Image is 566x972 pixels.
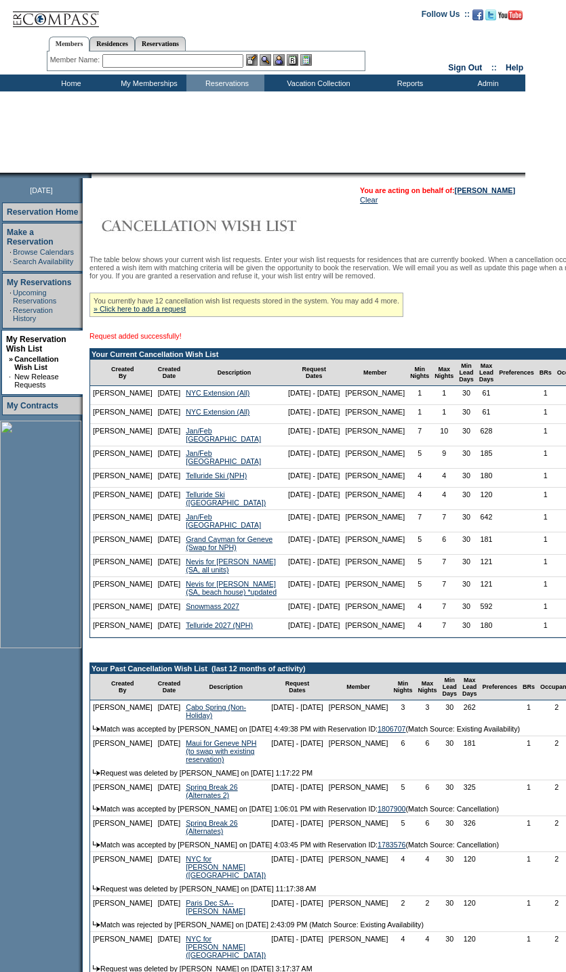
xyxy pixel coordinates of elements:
[439,816,460,838] td: 30
[326,816,391,838] td: [PERSON_NAME]
[288,408,340,416] nobr: [DATE] - [DATE]
[479,674,520,700] td: Preferences
[520,932,538,962] td: 1
[439,896,460,918] td: 30
[155,577,184,599] td: [DATE]
[537,555,554,577] td: 1
[93,805,100,811] img: arrow.gif
[343,446,408,469] td: [PERSON_NAME]
[31,75,108,91] td: Home
[378,805,406,813] a: 1807900
[537,360,554,386] td: BRs
[343,599,408,618] td: [PERSON_NAME]
[360,186,515,194] span: You are acting on behalf of:
[447,75,525,91] td: Admin
[155,780,184,802] td: [DATE]
[537,618,554,637] td: 1
[288,490,340,499] nobr: [DATE] - [DATE]
[155,674,184,700] td: Created Date
[432,618,456,637] td: 7
[472,9,483,20] img: Become our fan on Facebook
[90,618,155,637] td: [PERSON_NAME]
[407,577,432,599] td: 5
[432,488,456,510] td: 4
[90,674,155,700] td: Created By
[407,510,432,532] td: 7
[288,449,340,457] nobr: [DATE] - [DATE]
[407,405,432,424] td: 1
[455,186,515,194] a: [PERSON_NAME]
[14,355,58,371] a: Cancellation Wish List
[378,725,406,733] a: 1806707
[93,769,100,776] img: arrow.gif
[14,373,58,389] a: New Release Requests
[155,386,184,405] td: [DATE]
[456,469,477,488] td: 30
[155,405,184,424] td: [DATE]
[287,54,298,66] img: Reservations
[90,424,155,446] td: [PERSON_NAME]
[432,446,456,469] td: 9
[155,896,184,918] td: [DATE]
[456,386,477,405] td: 30
[460,674,480,700] td: Max Lead Days
[155,816,184,838] td: [DATE]
[415,896,439,918] td: 2
[90,736,155,766] td: [PERSON_NAME]
[155,424,184,446] td: [DATE]
[390,896,415,918] td: 2
[472,14,483,22] a: Become our fan on Facebook
[407,555,432,577] td: 5
[496,360,537,386] td: Preferences
[537,599,554,618] td: 1
[343,360,408,386] td: Member
[288,621,340,629] nobr: [DATE] - [DATE]
[108,75,186,91] td: My Memberships
[415,674,439,700] td: Max Nights
[186,535,272,551] a: Grand Cayman for Geneve (Swap for NPH)
[520,816,538,838] td: 1
[456,360,477,386] td: Min Lead Days
[456,599,477,618] td: 30
[537,386,554,405] td: 1
[271,703,323,711] nobr: [DATE] - [DATE]
[520,896,538,918] td: 1
[439,932,460,962] td: 30
[135,37,186,51] a: Reservations
[273,54,285,66] img: Impersonate
[90,555,155,577] td: [PERSON_NAME]
[288,471,340,480] nobr: [DATE] - [DATE]
[477,469,497,488] td: 180
[477,577,497,599] td: 121
[13,248,74,256] a: Browse Calendars
[90,469,155,488] td: [PERSON_NAME]
[264,75,369,91] td: Vacation Collection
[268,674,326,700] td: Request Dates
[498,14,523,22] a: Subscribe to our YouTube Channel
[432,555,456,577] td: 7
[415,780,439,802] td: 6
[485,14,496,22] a: Follow us on Twitter
[13,257,73,266] a: Search Availability
[155,736,184,766] td: [DATE]
[94,305,186,313] a: » Click here to add a request
[537,424,554,446] td: 1
[260,54,271,66] img: View
[186,513,261,529] a: Jan/Feb [GEOGRAPHIC_DATA]
[343,555,408,577] td: [PERSON_NAME]
[326,852,391,882] td: [PERSON_NAME]
[448,63,482,72] a: Sign Out
[93,725,100,732] img: arrow.gif
[186,855,266,879] a: NYC for [PERSON_NAME] ([GEOGRAPHIC_DATA])
[520,852,538,882] td: 1
[9,373,13,389] td: ·
[92,173,93,178] img: blank.gif
[186,739,256,763] a: Maui for Geneve NPH (to swap with existing reservation)
[460,852,480,882] td: 120
[288,427,340,435] nobr: [DATE] - [DATE]
[343,386,408,405] td: [PERSON_NAME]
[7,278,71,287] a: My Reservations
[326,700,391,722] td: [PERSON_NAME]
[155,700,184,722] td: [DATE]
[477,386,497,405] td: 61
